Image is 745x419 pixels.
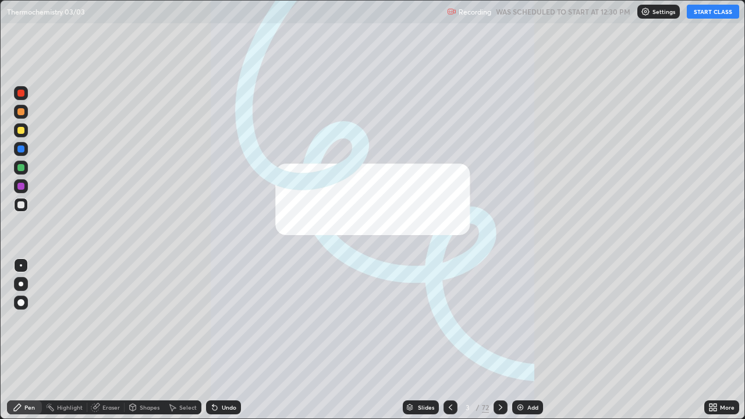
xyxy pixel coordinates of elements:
[687,5,739,19] button: START CLASS
[222,404,236,410] div: Undo
[57,404,83,410] div: Highlight
[527,404,538,410] div: Add
[720,404,735,410] div: More
[462,404,474,411] div: 3
[7,7,85,16] p: Thermochemistry 03/03
[516,403,525,412] img: add-slide-button
[447,7,456,16] img: recording.375f2c34.svg
[496,6,630,17] h5: WAS SCHEDULED TO START AT 12:30 PM
[459,8,491,16] p: Recording
[641,7,650,16] img: class-settings-icons
[652,9,675,15] p: Settings
[140,404,159,410] div: Shapes
[482,402,489,413] div: 72
[418,404,434,410] div: Slides
[102,404,120,410] div: Eraser
[179,404,197,410] div: Select
[476,404,480,411] div: /
[24,404,35,410] div: Pen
